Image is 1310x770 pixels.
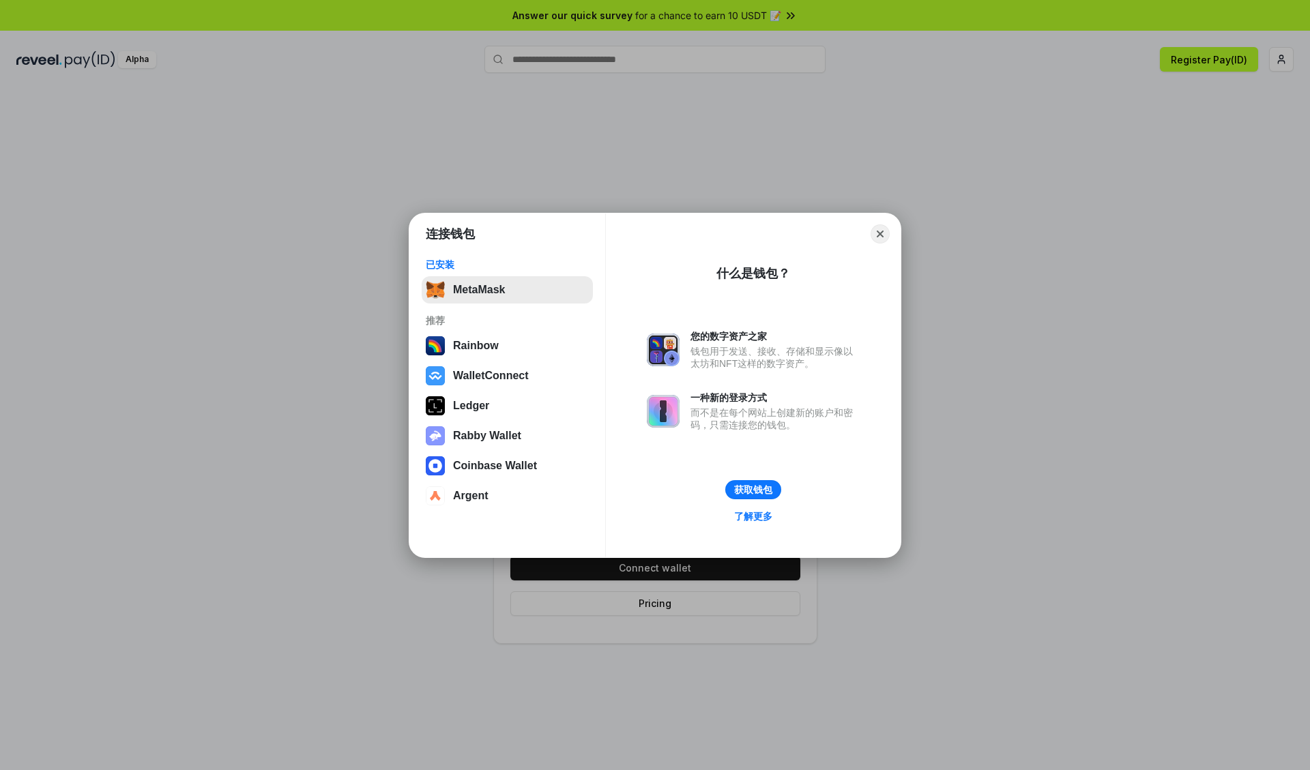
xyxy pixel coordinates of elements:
[426,396,445,415] img: svg+xml,%3Csvg%20xmlns%3D%22http%3A%2F%2Fwww.w3.org%2F2000%2Fsvg%22%20width%3D%2228%22%20height%3...
[453,370,529,382] div: WalletConnect
[426,456,445,475] img: svg+xml,%3Csvg%20width%3D%2228%22%20height%3D%2228%22%20viewBox%3D%220%200%2028%2028%22%20fill%3D...
[647,395,680,428] img: svg+xml,%3Csvg%20xmlns%3D%22http%3A%2F%2Fwww.w3.org%2F2000%2Fsvg%22%20fill%3D%22none%22%20viewBox...
[453,400,489,412] div: Ledger
[453,460,537,472] div: Coinbase Wallet
[716,265,790,282] div: 什么是钱包？
[426,426,445,445] img: svg+xml,%3Csvg%20xmlns%3D%22http%3A%2F%2Fwww.w3.org%2F2000%2Fsvg%22%20fill%3D%22none%22%20viewBox...
[690,406,860,431] div: 而不是在每个网站上创建新的账户和密码，只需连接您的钱包。
[453,340,499,352] div: Rainbow
[647,334,680,366] img: svg+xml,%3Csvg%20xmlns%3D%22http%3A%2F%2Fwww.w3.org%2F2000%2Fsvg%22%20fill%3D%22none%22%20viewBox...
[426,280,445,299] img: svg+xml,%3Csvg%20fill%3D%22none%22%20height%3D%2233%22%20viewBox%3D%220%200%2035%2033%22%20width%...
[422,392,593,419] button: Ledger
[690,345,860,370] div: 钱包用于发送、接收、存储和显示像以太坊和NFT这样的数字资产。
[690,330,860,342] div: 您的数字资产之家
[734,484,772,496] div: 获取钱包
[453,430,521,442] div: Rabby Wallet
[422,482,593,509] button: Argent
[871,224,890,243] button: Close
[422,276,593,303] button: MetaMask
[426,336,445,355] img: svg+xml,%3Csvg%20width%3D%22120%22%20height%3D%22120%22%20viewBox%3D%220%200%20120%20120%22%20fil...
[426,314,589,327] div: 推荐
[726,507,781,525] a: 了解更多
[426,226,475,242] h1: 连接钱包
[426,486,445,505] img: svg+xml,%3Csvg%20width%3D%2228%22%20height%3D%2228%22%20viewBox%3D%220%200%2028%2028%22%20fill%3D...
[734,510,772,522] div: 了解更多
[422,362,593,389] button: WalletConnect
[422,422,593,449] button: Rabby Wallet
[426,258,589,271] div: 已安装
[453,490,489,502] div: Argent
[690,391,860,404] div: 一种新的登录方式
[453,284,505,296] div: MetaMask
[426,366,445,385] img: svg+xml,%3Csvg%20width%3D%2228%22%20height%3D%2228%22%20viewBox%3D%220%200%2028%2028%22%20fill%3D...
[422,452,593,479] button: Coinbase Wallet
[725,480,781,499] button: 获取钱包
[422,332,593,359] button: Rainbow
